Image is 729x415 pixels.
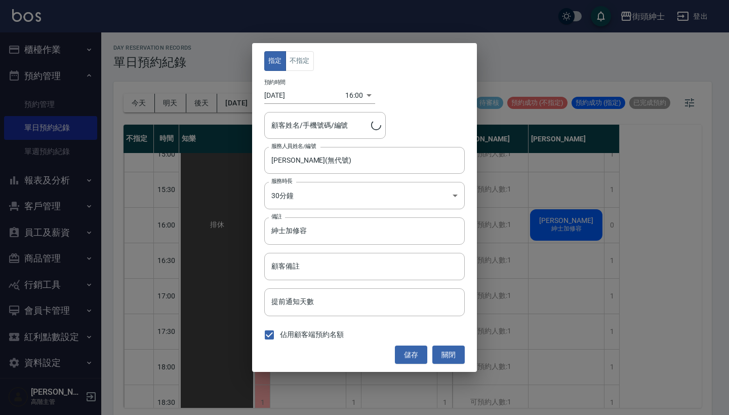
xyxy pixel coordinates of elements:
button: 不指定 [286,51,314,71]
label: 服務時長 [271,177,293,185]
label: 服務人員姓名/編號 [271,142,316,150]
div: 30分鐘 [264,182,465,209]
button: 指定 [264,51,286,71]
button: 儲存 [395,346,427,364]
label: 預約時間 [264,78,286,86]
div: 16:00 [345,87,363,104]
label: 備註 [271,213,282,220]
input: Choose date, selected date is 2025-08-23 [264,87,345,104]
button: 關閉 [432,346,465,364]
span: 佔用顧客端預約名額 [280,329,344,340]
